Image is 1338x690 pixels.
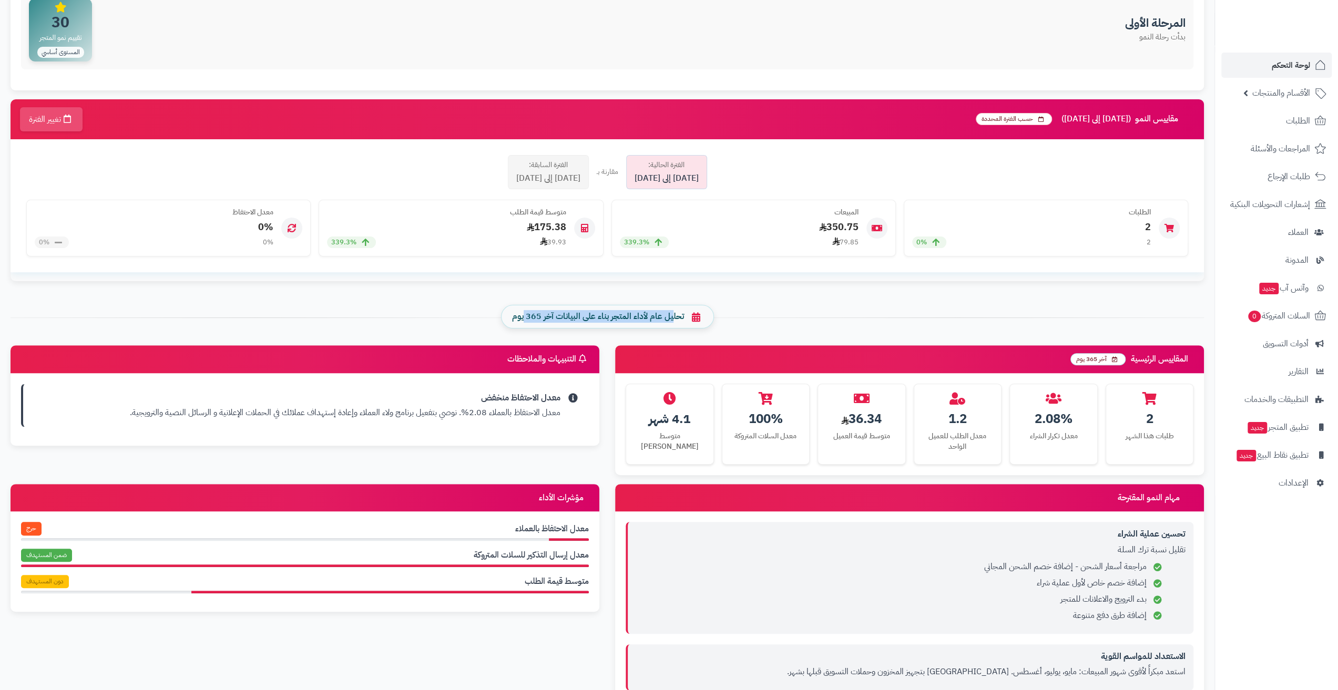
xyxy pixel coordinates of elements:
span: المراجعات والأسئلة [1251,141,1310,156]
div: معدل السلات المتروكة [730,431,802,441]
span: الفترة الحالية: [648,160,685,170]
span: المدونة [1285,253,1309,267]
a: لوحة التحكم [1221,53,1332,78]
span: ضمن المستهدف [21,549,72,562]
span: جديد [1248,422,1267,434]
span: 339.3% [331,238,356,248]
div: 36.34 [826,410,897,428]
span: 0% [39,238,49,248]
div: متوسط [PERSON_NAME] [634,431,706,452]
span: 0% [916,238,927,248]
div: 1.2 [922,410,994,428]
div: طلبات هذا الشهر [1114,431,1186,441]
span: طلبات الإرجاع [1268,169,1310,184]
li: إضافة خصم خاص لأول عملية شراء [638,577,1165,589]
a: إشعارات التحويلات البنكية [1221,192,1332,217]
p: بدأت رحلة النمو [1125,32,1186,43]
div: 4.1 شهر [634,410,706,428]
div: 100% [730,410,802,428]
span: جديد [1237,450,1256,461]
span: الفترة السابقة: [529,160,568,170]
span: حرج [21,522,42,535]
span: آخر 365 يوم [1070,353,1126,365]
span: متوسط قيمة الطلب [525,575,589,588]
span: 339.3% [624,238,649,248]
li: مراجعة أسعار الشحن - إضافة خصم الشحن المجاني [638,561,1165,573]
a: تطبيق المتجرجديد [1221,415,1332,440]
h4: معدل الاحتفاظ [35,208,273,216]
img: logo-2.png [1266,24,1328,46]
span: تطبيق نقاط البيع [1235,448,1309,462]
span: جديد [1259,283,1279,294]
div: 79.85 [832,237,859,248]
a: العملاء [1221,220,1332,245]
a: تطبيق نقاط البيعجديد [1221,442,1332,468]
span: لوحة التحكم [1272,58,1310,73]
a: المدونة [1221,248,1332,273]
div: معدل تكرار الشراء [1018,431,1089,441]
span: إشعارات التحويلات البنكية [1230,197,1310,212]
strong: معدل الاحتفاظ منخفض [31,392,560,404]
h3: مهام النمو المقترحة [1118,493,1193,503]
span: [DATE] إلى [DATE] [516,172,580,184]
a: المراجعات والأسئلة [1221,136,1332,161]
button: تغيير الفترة [20,107,83,131]
span: العملاء [1288,225,1309,240]
p: استعد مبكراً لأقوى شهور المبيعات: مايو، يوليو، أغسطس. [GEOGRAPHIC_DATA] بتجهيز المخزون وحملات الت... [636,666,1186,678]
div: 2 [1114,410,1186,428]
a: أدوات التسويق [1221,331,1332,356]
h3: مؤشرات الأداء [539,493,589,503]
a: التطبيقات والخدمات [1221,387,1332,412]
span: المستوى أساسي [37,47,84,58]
span: التقارير [1289,364,1309,379]
a: التقارير [1221,359,1332,384]
span: [DATE] إلى [DATE] [635,172,699,184]
div: 2.1% / 30% [549,538,589,541]
div: مقارنة بـ [597,167,618,177]
p: تقليل نسبة ترك السلة [636,544,1186,556]
div: 0% [35,220,273,234]
a: السلات المتروكة0 [1221,303,1332,328]
div: 2 [1147,238,1151,248]
span: دون المستهدف [21,575,69,588]
span: أدوات التسويق [1263,336,1309,351]
div: 140% / 200% [191,591,589,593]
li: بدء الترويج والاعلانات للمتجر [638,593,1165,605]
span: 0 [1248,311,1261,323]
div: 0% [263,238,273,248]
span: تقييم نمو المتجر [36,32,85,44]
span: معدل إرسال التذكير للسلات المتروكة [474,549,589,561]
div: 100% / 60% [21,564,589,567]
span: السلات المتروكة [1247,308,1310,323]
span: الأقسام والمنتجات [1252,86,1310,100]
a: طلبات الإرجاع [1221,164,1332,189]
div: معدل الطلب للعميل الواحد [922,431,994,452]
h3: المرحلة الأولى [1125,17,1186,29]
div: 39.93 [540,237,566,248]
a: وآتس آبجديد [1221,275,1332,301]
div: 175.38 [327,220,566,234]
li: إضافة طرق دفع متنوعة [638,610,1165,622]
span: معدل الاحتفاظ بالعملاء [515,523,589,535]
div: 350.75 [620,220,859,234]
span: تطبيق المتجر [1247,420,1309,435]
span: حسب الفترة المحددة [976,113,1052,125]
h4: المبيعات [620,208,859,216]
div: متوسط قيمة العميل [826,431,897,441]
a: الإعدادات [1221,470,1332,496]
h3: مقاييس النمو [976,113,1196,125]
span: ([DATE] إلى [DATE]) [1061,115,1131,124]
h4: الطلبات [912,208,1151,216]
span: الإعدادات [1279,476,1309,490]
h3: المقاييس الرئيسية [1070,353,1193,365]
p: معدل الاحتفاظ بالعملاء 2.08%. نوصي بتفعيل برنامج ولاء العملاء وإعادة إستهداف عملائك في الحملات ال... [31,407,560,419]
span: التطبيقات والخدمات [1244,392,1309,407]
span: تحليل عام لأداء المتجر بناء على البيانات آخر 365 يوم [512,311,684,323]
h3: التنبيهات والملاحظات [507,354,589,364]
span: الطلبات [1286,114,1310,128]
span: وآتس آب [1258,281,1309,295]
h4: متوسط قيمة الطلب [327,208,566,216]
a: الطلبات [1221,108,1332,133]
h4: الاستعداد للمواسم القوية [636,652,1186,662]
div: 2.08% [1018,410,1089,428]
